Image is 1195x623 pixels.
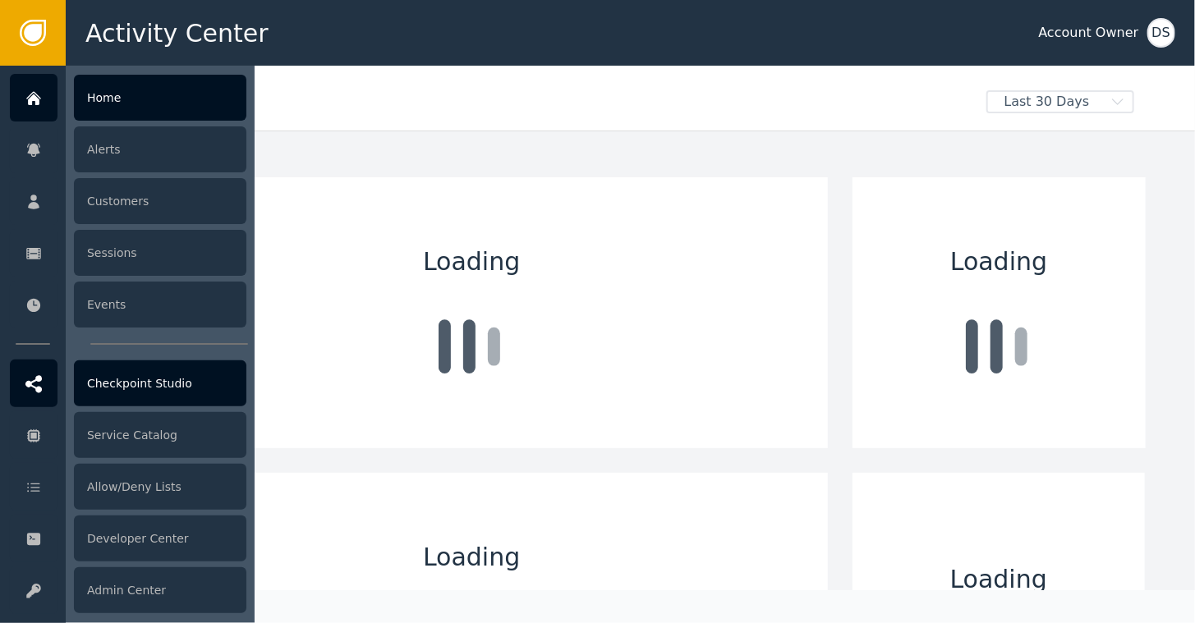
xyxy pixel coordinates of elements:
[1039,23,1139,43] div: Account Owner
[74,567,246,613] div: Admin Center
[74,515,246,561] div: Developer Center
[950,243,1047,280] span: Loading
[74,178,246,224] div: Customers
[988,92,1106,112] span: Last 30 Days
[116,90,975,126] div: Welcome
[10,281,246,328] a: Events
[74,412,246,458] div: Service Catalog
[74,126,246,172] div: Alerts
[85,15,269,52] span: Activity Center
[1147,18,1175,48] button: DS
[10,463,246,511] a: Allow/Deny Lists
[10,229,246,277] a: Sessions
[74,464,246,510] div: Allow/Deny Lists
[10,515,246,562] a: Developer Center
[423,243,520,280] span: Loading
[74,360,246,406] div: Checkpoint Studio
[74,230,246,276] div: Sessions
[10,74,246,121] a: Home
[10,126,246,173] a: Alerts
[74,282,246,328] div: Events
[74,75,246,121] div: Home
[423,538,520,575] span: Loading
[10,566,246,614] a: Admin Center
[975,90,1146,113] button: Last 30 Days
[950,561,1047,598] span: Loading
[10,177,246,225] a: Customers
[10,411,246,459] a: Service Catalog
[10,360,246,407] a: Checkpoint Studio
